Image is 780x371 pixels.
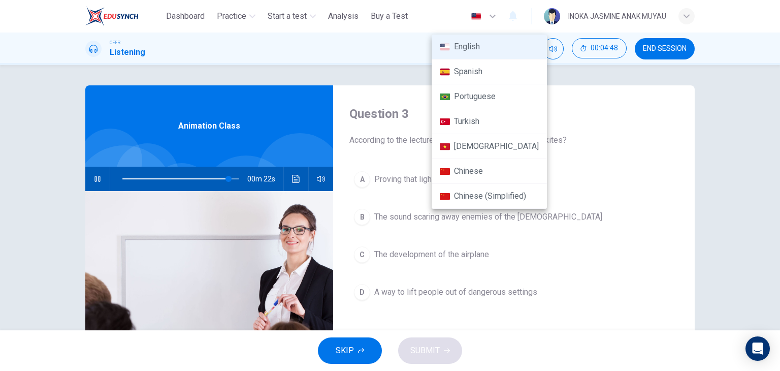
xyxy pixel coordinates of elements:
li: [DEMOGRAPHIC_DATA] [432,134,547,159]
img: vi [440,143,450,150]
img: tr [440,118,450,126]
li: Chinese [432,159,547,184]
div: Open Intercom Messenger [745,336,770,361]
li: English [432,35,547,59]
img: es [440,68,450,76]
img: zh-CN [440,193,450,200]
img: pt [440,93,450,101]
li: Chinese (Simplified) [432,184,547,209]
li: Portuguese [432,84,547,109]
img: en [440,43,450,51]
img: zh [440,168,450,175]
li: Turkish [432,109,547,134]
li: Spanish [432,59,547,84]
